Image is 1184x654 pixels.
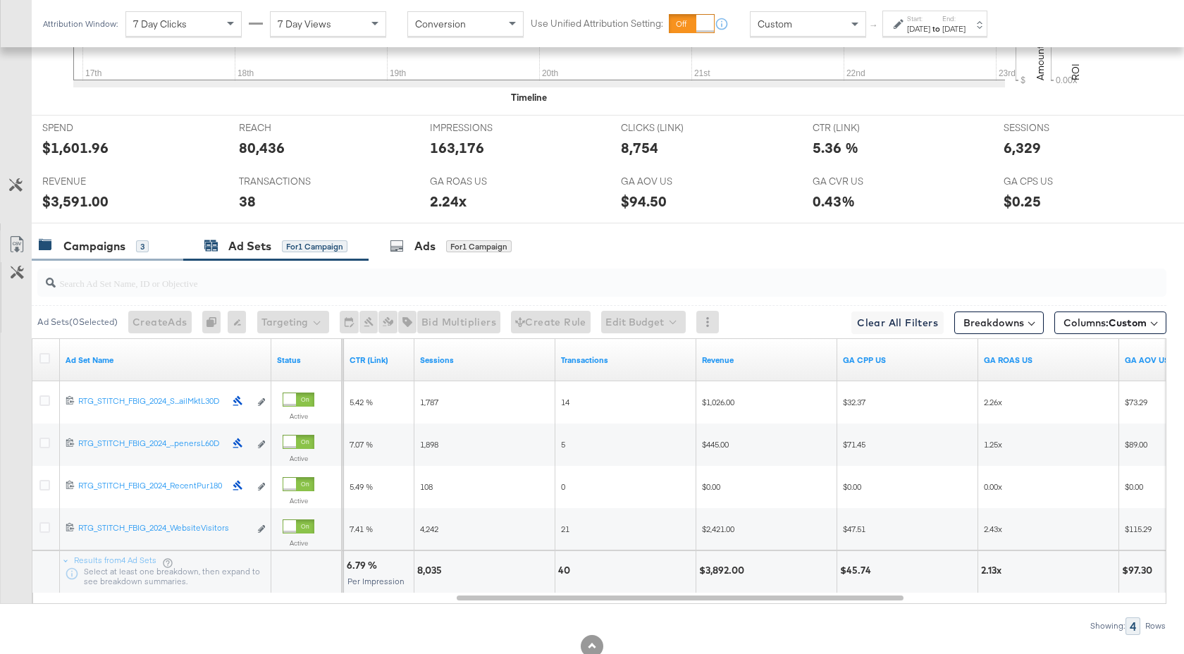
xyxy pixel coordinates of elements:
label: End: [942,14,966,23]
span: SPEND [42,121,148,135]
span: Per Impression [347,576,405,586]
span: 7 Day Clicks [133,18,187,30]
span: CLICKS (LINK) [621,121,727,135]
span: TRANSACTIONS [239,175,345,188]
div: Ads [414,238,436,254]
span: Conversion [415,18,466,30]
a: Transaction Revenue - The total sale revenue (excluding shipping and tax) of the transaction [702,354,832,366]
span: ↑ [868,24,881,29]
text: Amount (USD) [1034,18,1047,80]
div: Timeline [511,91,547,104]
a: GA Revenue/Spend [984,354,1114,366]
span: 14 [561,397,569,407]
span: 4,242 [420,524,438,534]
span: GA CPS US [1004,175,1109,188]
span: IMPRESSIONS [430,121,536,135]
span: 108 [420,481,433,492]
label: Use Unified Attribution Setting: [531,17,663,30]
div: Campaigns [63,238,125,254]
span: $71.45 [843,439,865,450]
span: GA ROAS US [430,175,536,188]
span: 1.25x [984,439,1002,450]
button: Breakdowns [954,311,1044,334]
label: Active [283,496,314,505]
span: Custom [758,18,792,30]
span: 7.41 % [350,524,373,534]
a: Shows the current state of your Ad Set. [277,354,336,366]
a: Your Ad Set name. [66,354,266,366]
div: 80,436 [239,137,285,158]
a: RTG_STITCH_FBIG_2024_RecentPur180 [78,480,225,495]
span: Custom [1109,316,1147,329]
span: 5.49 % [350,481,373,492]
div: 2.13x [981,564,1006,577]
span: REVENUE [42,175,148,188]
span: $0.00 [1125,481,1143,492]
span: $89.00 [1125,439,1147,450]
label: Start: [907,14,930,23]
span: Clear All Filters [857,314,938,332]
span: $32.37 [843,397,865,407]
div: for 1 Campaign [446,240,512,253]
span: 1,787 [420,397,438,407]
a: Sessions - GA Sessions - The total number of sessions [420,354,550,366]
span: 7.07 % [350,439,373,450]
div: $94.50 [621,191,667,211]
div: 163,176 [430,137,484,158]
strong: to [930,23,942,34]
div: 8,754 [621,137,658,158]
span: Columns: [1063,316,1147,330]
span: $0.00 [702,481,720,492]
a: Transactions - The total number of transactions [561,354,691,366]
span: 1,898 [420,439,438,450]
div: 6,329 [1004,137,1041,158]
button: Columns:Custom [1054,311,1166,334]
button: Clear All Filters [851,311,944,334]
span: REACH [239,121,345,135]
div: $45.74 [840,564,875,577]
div: RTG_STITCH_FBIG_2024_WebsiteVisitors [78,522,249,533]
a: RTG_STITCH_FBIG_2024_...penersL60D [78,438,225,452]
div: 0 [202,311,228,333]
span: $2,421.00 [702,524,734,534]
input: Search Ad Set Name, ID or Objective [56,264,1064,291]
span: SESSIONS [1004,121,1109,135]
span: 0 [561,481,565,492]
div: $97.30 [1122,564,1157,577]
label: Active [283,412,314,421]
span: CTR (LINK) [813,121,918,135]
div: Attribution Window: [42,19,118,29]
div: 40 [558,564,574,577]
span: 21 [561,524,569,534]
label: Active [283,538,314,548]
div: [DATE] [942,23,966,35]
a: Spend/GA Transactions [843,354,973,366]
span: 7 Day Views [278,18,331,30]
a: RTG_STITCH_FBIG_2024_WebsiteVisitors [78,522,249,537]
div: [DATE] [907,23,930,35]
div: 8,035 [417,564,446,577]
div: 5.36 % [813,137,858,158]
div: 6.79 % [347,559,381,572]
text: ROI [1069,63,1082,80]
span: 2.26x [984,397,1002,407]
div: RTG_STITCH_FBIG_2024_S...ailMktL30D [78,395,225,407]
div: 38 [239,191,256,211]
div: $3,892.00 [699,564,748,577]
div: for 1 Campaign [282,240,347,253]
span: $1,026.00 [702,397,734,407]
div: 3 [136,240,149,253]
a: RTG_STITCH_FBIG_2024_S...ailMktL30D [78,395,225,410]
div: Ad Sets ( 0 Selected) [37,316,118,328]
span: $115.29 [1125,524,1152,534]
span: $47.51 [843,524,865,534]
div: Ad Sets [228,238,271,254]
div: 4 [1126,617,1140,635]
span: 0.00x [984,481,1002,492]
span: $73.29 [1125,397,1147,407]
div: RTG_STITCH_FBIG_2024_...penersL60D [78,438,225,449]
span: $445.00 [702,439,729,450]
span: 2.43x [984,524,1002,534]
a: The number of clicks received on a link in your ad divided by the number of impressions. [350,354,409,366]
div: Rows [1145,621,1166,631]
